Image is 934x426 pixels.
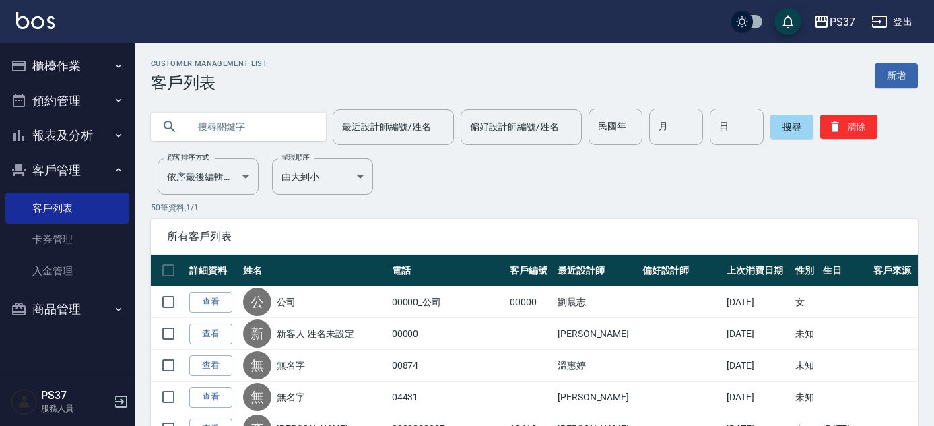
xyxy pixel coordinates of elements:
[875,63,918,88] a: 新增
[243,319,271,348] div: 新
[41,389,110,402] h5: PS37
[158,158,259,195] div: 依序最後編輯時間
[189,387,232,408] a: 查看
[189,109,315,145] input: 搜尋關鍵字
[808,8,861,36] button: PS37
[277,295,296,309] a: 公司
[189,355,232,376] a: 查看
[189,292,232,313] a: 查看
[151,202,918,214] p: 50 筆資料, 1 / 1
[820,255,870,286] th: 生日
[389,350,506,382] td: 00874
[774,8,801,35] button: save
[792,318,820,350] td: 未知
[389,318,506,350] td: 00000
[5,84,129,119] button: 預約管理
[277,327,354,340] a: 新客人 姓名未設定
[5,193,129,224] a: 客戶列表
[5,118,129,153] button: 報表及分析
[389,255,506,286] th: 電話
[151,59,267,68] h2: Customer Management List
[723,255,791,286] th: 上次消費日期
[277,359,305,372] a: 無名字
[389,382,506,413] td: 04431
[243,383,271,411] div: 無
[167,152,209,162] label: 顧客排序方式
[723,286,791,318] td: [DATE]
[639,255,724,286] th: 偏好設計師
[792,286,820,318] td: 女
[281,152,310,162] label: 呈現順序
[554,382,639,413] td: [PERSON_NAME]
[723,382,791,413] td: [DATE]
[792,255,820,286] th: 性別
[16,12,55,29] img: Logo
[277,390,305,404] a: 無名字
[11,388,38,415] img: Person
[830,13,855,30] div: PS37
[243,288,271,316] div: 公
[870,255,918,286] th: 客戶來源
[723,318,791,350] td: [DATE]
[770,115,813,139] button: 搜尋
[554,286,639,318] td: 劉晨志
[151,73,267,92] h3: 客戶列表
[186,255,240,286] th: 詳細資料
[5,292,129,327] button: 商品管理
[272,158,373,195] div: 由大到小
[506,286,554,318] td: 00000
[820,115,877,139] button: 清除
[5,153,129,188] button: 客戶管理
[5,255,129,286] a: 入金管理
[243,351,271,379] div: 無
[554,350,639,382] td: 溫惠婷
[792,350,820,382] td: 未知
[554,318,639,350] td: [PERSON_NAME]
[506,255,554,286] th: 客戶編號
[5,49,129,84] button: 櫃檯作業
[41,402,110,415] p: 服務人員
[554,255,639,286] th: 最近設計師
[167,230,902,243] span: 所有客戶列表
[5,224,129,255] a: 卡券管理
[389,286,506,318] td: 00000_公司
[240,255,389,286] th: 姓名
[723,350,791,382] td: [DATE]
[792,382,820,413] td: 未知
[189,324,232,344] a: 查看
[866,9,918,34] button: 登出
